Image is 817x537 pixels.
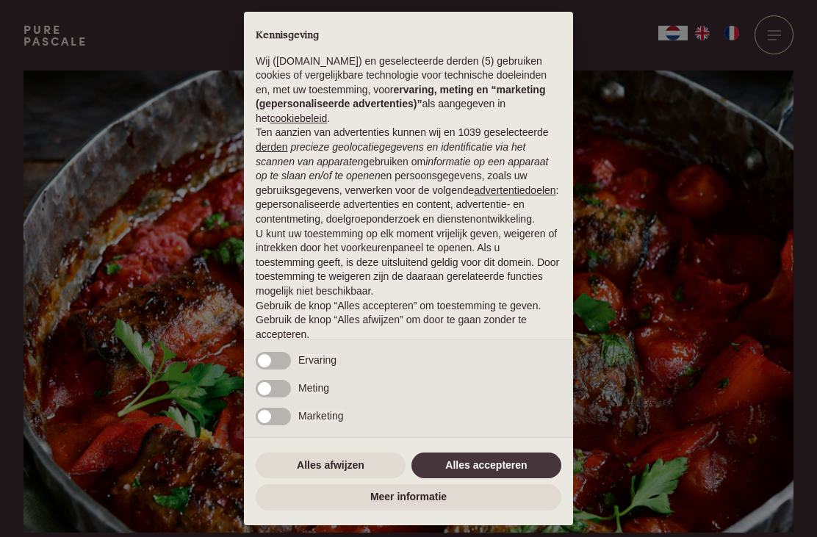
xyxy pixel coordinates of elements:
p: Ten aanzien van advertenties kunnen wij en 1039 geselecteerde gebruiken om en persoonsgegevens, z... [256,126,561,226]
p: Gebruik de knop “Alles accepteren” om toestemming te geven. Gebruik de knop “Alles afwijzen” om d... [256,299,561,342]
button: Alles accepteren [411,453,561,479]
a: cookiebeleid [270,112,327,124]
span: Ervaring [298,354,336,366]
button: advertentiedoelen [474,184,555,198]
button: Meer informatie [256,484,561,511]
p: Wij ([DOMAIN_NAME]) en geselecteerde derden (5) gebruiken cookies of vergelijkbare technologie vo... [256,54,561,126]
span: Meting [298,382,329,394]
em: precieze geolocatiegegevens en identificatie via het scannen van apparaten [256,141,525,167]
em: informatie op een apparaat op te slaan en/of te openen [256,156,549,182]
p: U kunt uw toestemming op elk moment vrijelijk geven, weigeren of intrekken door het voorkeurenpan... [256,227,561,299]
strong: ervaring, meting en “marketing (gepersonaliseerde advertenties)” [256,84,545,110]
h2: Kennisgeving [256,29,561,43]
button: derden [256,140,288,155]
button: Alles afwijzen [256,453,406,479]
span: Marketing [298,410,343,422]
